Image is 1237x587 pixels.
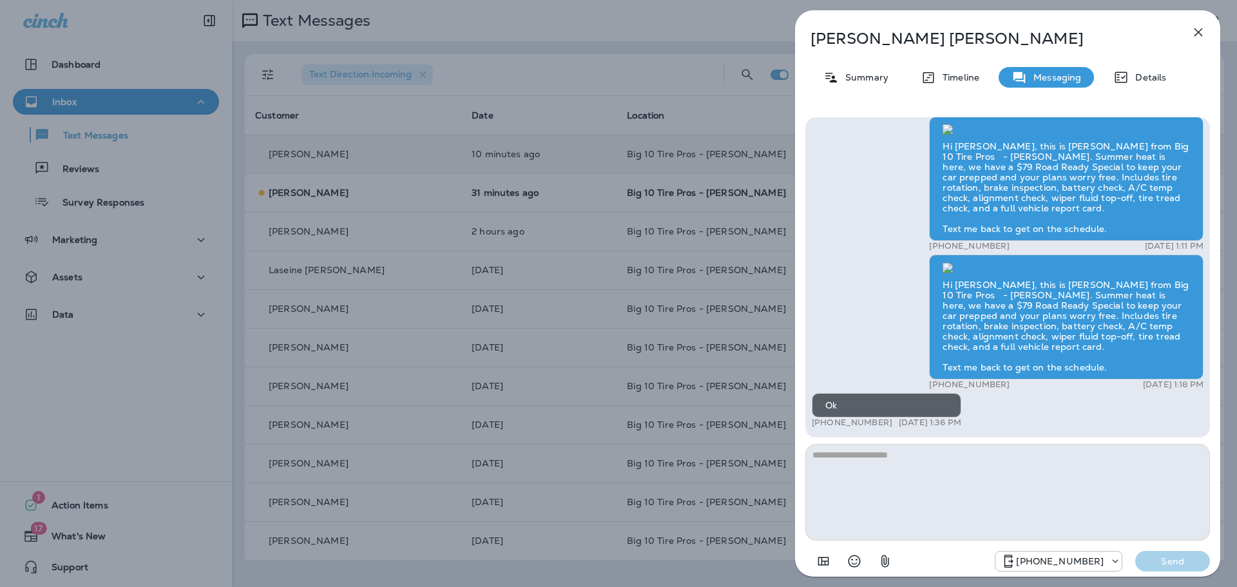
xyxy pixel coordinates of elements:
button: Select an emoji [841,548,867,574]
p: [PHONE_NUMBER] [812,418,892,428]
img: twilio-download [943,124,953,135]
p: [PERSON_NAME] [PERSON_NAME] [810,30,1162,48]
p: [PHONE_NUMBER] [929,380,1010,390]
img: twilio-download [943,263,953,273]
p: [PHONE_NUMBER] [1016,556,1104,566]
p: Timeline [936,72,979,82]
p: Messaging [1027,72,1081,82]
p: Details [1129,72,1166,82]
p: [PHONE_NUMBER] [929,241,1010,251]
div: +1 (601) 808-4206 [995,553,1122,569]
button: Add in a premade template [810,548,836,574]
p: [DATE] 1:36 PM [899,418,961,428]
div: Hi [PERSON_NAME], this is [PERSON_NAME] from Big 10 Tire Pros - [PERSON_NAME]. Summer heat is her... [929,255,1203,380]
p: [DATE] 1:18 PM [1143,380,1203,390]
p: [DATE] 1:11 PM [1145,241,1203,251]
p: Summary [839,72,888,82]
div: Ok [812,393,961,418]
div: Hi [PERSON_NAME], this is [PERSON_NAME] from Big 10 Tire Pros - [PERSON_NAME]. Summer heat is her... [929,117,1203,242]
